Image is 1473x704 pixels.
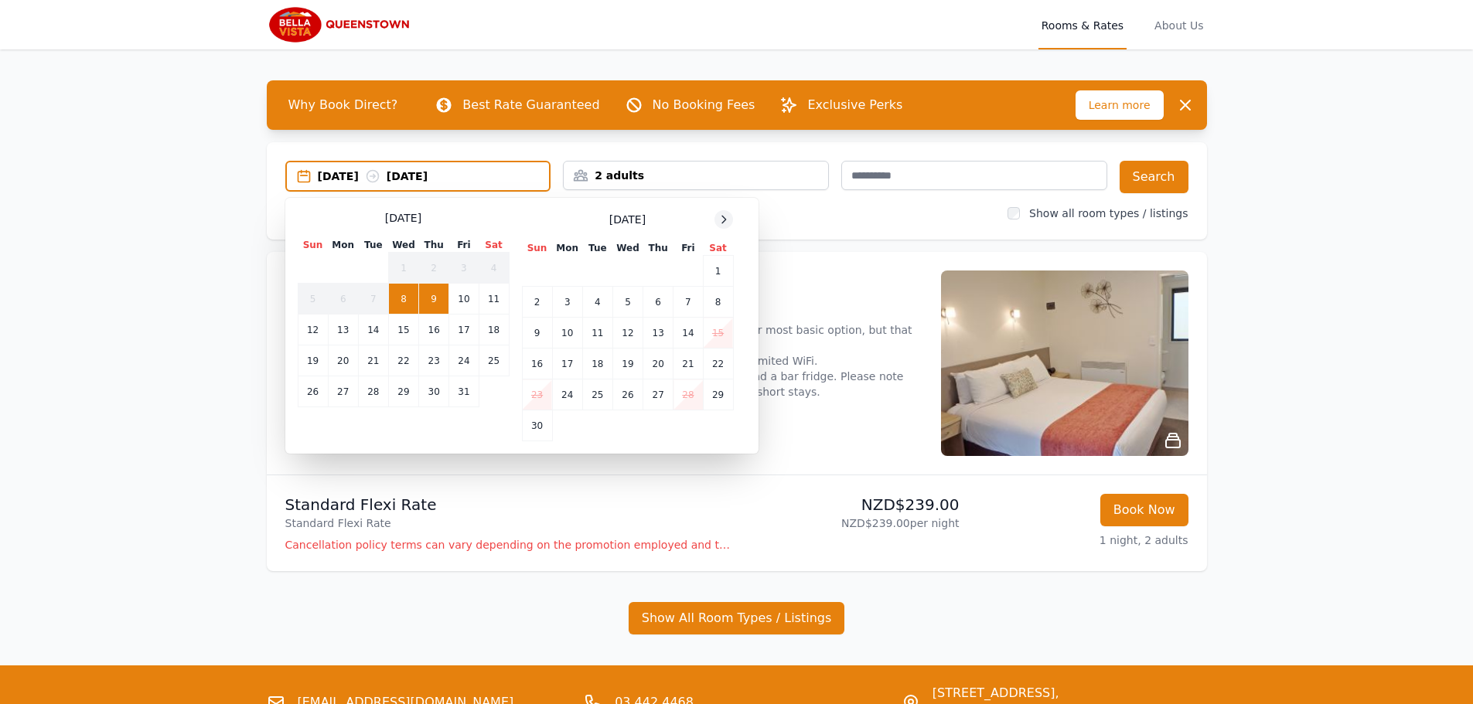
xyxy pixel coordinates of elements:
td: 13 [643,318,673,349]
td: 16 [522,349,552,379]
button: Search [1120,161,1188,193]
td: 6 [328,284,358,315]
td: 6 [643,287,673,318]
td: 12 [612,318,643,349]
td: 27 [328,376,358,407]
td: 25 [479,345,509,376]
td: 11 [582,318,612,349]
td: 23 [522,379,552,410]
div: [DATE] [DATE] [318,168,550,184]
td: 30 [522,410,552,441]
td: 29 [703,379,733,410]
td: 11 [479,284,509,315]
p: No Booking Fees [653,96,755,114]
td: 26 [612,379,643,410]
td: 10 [449,284,479,315]
th: Sun [298,238,328,253]
td: 20 [328,345,358,376]
td: 24 [552,379,582,410]
td: 28 [358,376,388,407]
td: 7 [673,287,703,318]
label: Show all room types / listings [1029,207,1188,219]
td: 21 [358,345,388,376]
td: 23 [419,345,449,376]
th: Thu [419,238,449,253]
td: 17 [449,315,479,345]
p: NZD$239.00 [743,494,960,515]
button: Show All Room Types / Listings [629,602,845,634]
th: Sat [479,238,509,253]
td: 18 [479,315,509,345]
td: 9 [522,318,552,349]
th: Mon [328,238,358,253]
span: [DATE] [609,212,646,227]
th: Tue [582,241,612,256]
span: [STREET_ADDRESS], [933,684,1140,702]
th: Fri [673,241,703,256]
th: Sat [703,241,733,256]
th: Wed [388,238,418,253]
img: Bella Vista Queenstown [267,6,416,43]
th: Sun [522,241,552,256]
td: 4 [479,253,509,284]
th: Mon [552,241,582,256]
td: 30 [419,376,449,407]
td: 31 [449,376,479,407]
td: 8 [388,284,418,315]
td: 14 [673,318,703,349]
td: 12 [298,315,328,345]
p: Standard Flexi Rate [285,515,731,531]
td: 20 [643,349,673,379]
td: 7 [358,284,388,315]
td: 24 [449,345,479,376]
td: 18 [582,349,612,379]
td: 25 [582,379,612,410]
td: 1 [388,253,418,284]
td: 26 [298,376,328,407]
td: 17 [552,349,582,379]
p: Best Rate Guaranteed [462,96,599,114]
td: 22 [388,345,418,376]
th: Wed [612,241,643,256]
p: 1 night, 2 adults [972,532,1188,548]
p: Cancellation policy terms can vary depending on the promotion employed and the time of stay of th... [285,537,731,553]
td: 5 [298,284,328,315]
td: 21 [673,349,703,379]
td: 15 [388,315,418,345]
p: NZD$239.00 per night [743,515,960,531]
td: 19 [298,345,328,376]
td: 8 [703,287,733,318]
th: Fri [449,238,479,253]
td: 15 [703,318,733,349]
p: Exclusive Perks [807,96,902,114]
td: 5 [612,287,643,318]
span: [DATE] [385,210,421,226]
td: 9 [419,284,449,315]
td: 14 [358,315,388,345]
td: 13 [328,315,358,345]
td: 29 [388,376,418,407]
td: 3 [449,253,479,284]
td: 2 [419,253,449,284]
td: 28 [673,379,703,410]
td: 16 [419,315,449,345]
td: 4 [582,287,612,318]
span: Why Book Direct? [276,90,411,121]
th: Tue [358,238,388,253]
button: Book Now [1100,494,1188,526]
th: Thu [643,241,673,256]
td: 2 [522,287,552,318]
td: 10 [552,318,582,349]
td: 27 [643,379,673,410]
div: 2 adults [564,168,828,183]
td: 1 [703,256,733,287]
p: Standard Flexi Rate [285,494,731,515]
td: 22 [703,349,733,379]
span: Learn more [1076,90,1164,120]
td: 19 [612,349,643,379]
td: 3 [552,287,582,318]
